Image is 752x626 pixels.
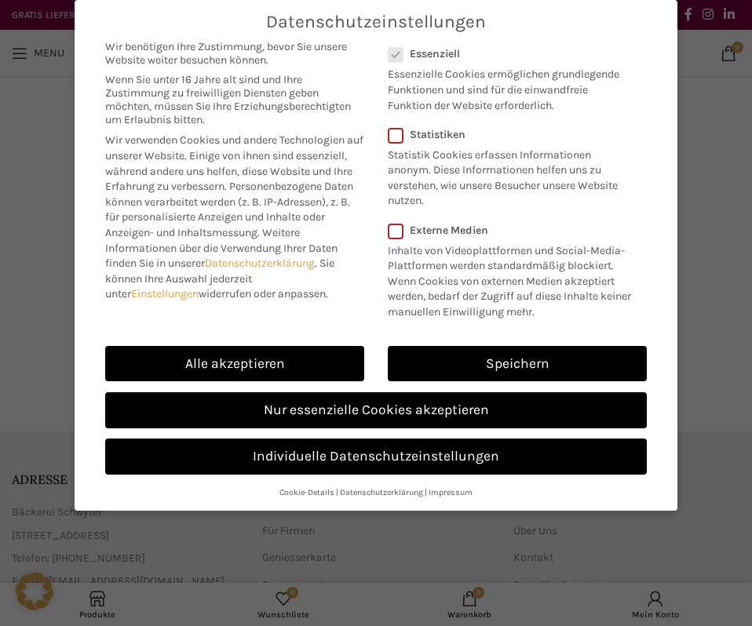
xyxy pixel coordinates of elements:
[388,141,626,209] p: Statistik Cookies erfassen Informationen anonym. Diese Informationen helfen uns zu verstehen, wie...
[340,487,423,497] a: Datenschutzerklärung
[105,346,364,382] a: Alle akzeptieren
[131,287,199,300] a: Einstellungen
[105,392,647,428] a: Nur essenzielle Cookies akzeptieren
[205,257,315,270] a: Datenschutzerklärung
[388,60,626,113] p: Essenzielle Cookies ermöglichen grundlegende Funktionen und sind für die einwandfreie Funktion de...
[105,439,647,475] a: Individuelle Datenschutzeinstellungen
[388,346,647,382] a: Speichern
[429,487,473,497] a: Impressum
[105,226,338,270] span: Weitere Informationen über die Verwendung Ihrer Daten finden Sie in unserer .
[388,224,637,237] label: Externe Medien
[105,133,363,193] span: Wir verwenden Cookies und andere Technologien auf unserer Website. Einige von ihnen sind essenzie...
[105,73,364,126] span: Wenn Sie unter 16 Jahre alt sind und Ihre Zustimmung zu freiwilligen Diensten geben möchten, müss...
[266,12,486,32] span: Datenschutzeinstellungen
[105,180,353,239] span: Personenbezogene Daten können verarbeitet werden (z. B. IP-Adressen), z. B. für personalisierte A...
[105,40,364,67] span: Wir benötigen Ihre Zustimmung, bevor Sie unsere Website weiter besuchen können.
[388,47,626,60] label: Essenziell
[388,237,637,320] p: Inhalte von Videoplattformen und Social-Media-Plattformen werden standardmäßig blockiert. Wenn Co...
[279,487,334,497] a: Cookie-Details
[388,128,626,141] label: Statistiken
[105,257,334,300] span: Sie können Ihre Auswahl jederzeit unter widerrufen oder anpassen.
